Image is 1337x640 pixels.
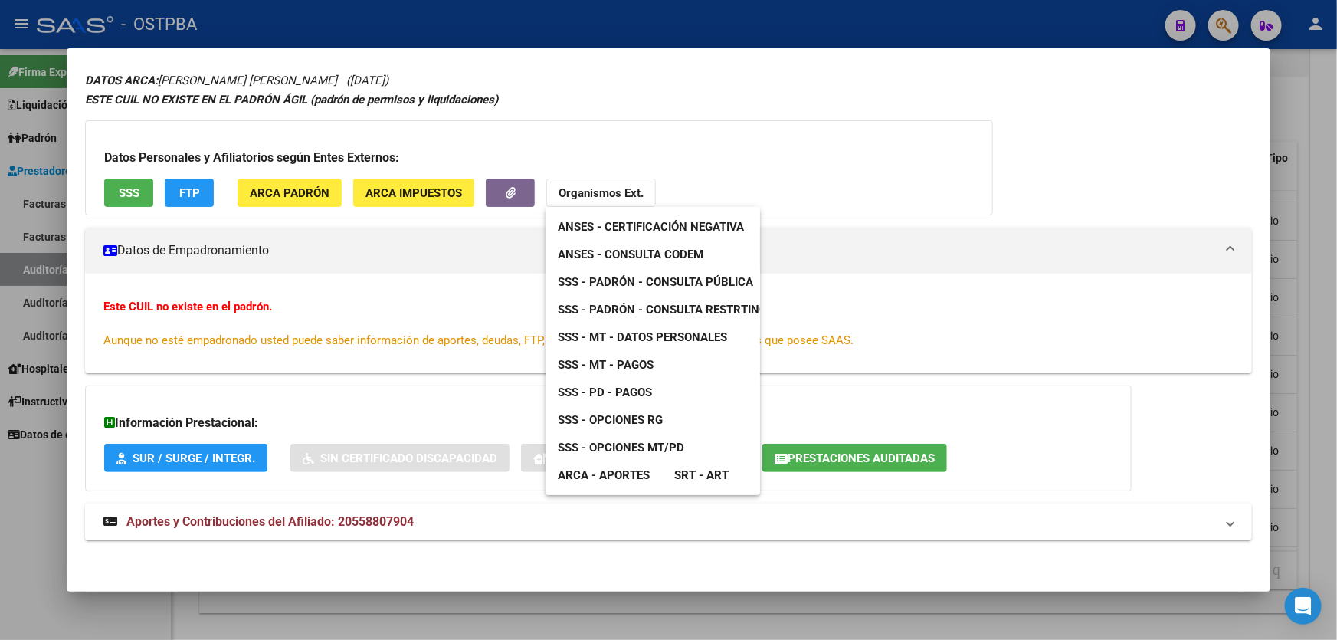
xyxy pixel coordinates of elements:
a: ANSES - Consulta CODEM [546,241,716,268]
span: SSS - PD - Pagos [558,386,652,399]
span: SSS - MT - Datos Personales [558,330,727,344]
a: SSS - PD - Pagos [546,379,664,406]
span: SSS - Opciones RG [558,413,663,427]
a: SSS - MT - Pagos [546,351,666,379]
span: SSS - Padrón - Consulta Pública [558,275,753,289]
a: ANSES - Certificación Negativa [546,213,756,241]
a: SSS - Opciones MT/PD [546,434,696,461]
span: SRT - ART [674,468,729,482]
span: ANSES - Certificación Negativa [558,220,744,234]
span: SSS - Padrón - Consulta Restrtingida [558,303,785,317]
a: SRT - ART [662,461,741,489]
span: SSS - Opciones MT/PD [558,441,684,455]
a: SSS - Padrón - Consulta Restrtingida [546,296,798,323]
span: SSS - MT - Pagos [558,358,654,372]
a: SSS - MT - Datos Personales [546,323,739,351]
span: ANSES - Consulta CODEM [558,248,703,261]
a: ARCA - Aportes [546,461,662,489]
a: SSS - Padrón - Consulta Pública [546,268,765,296]
div: Open Intercom Messenger [1285,588,1322,625]
a: SSS - Opciones RG [546,406,675,434]
span: ARCA - Aportes [558,468,650,482]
